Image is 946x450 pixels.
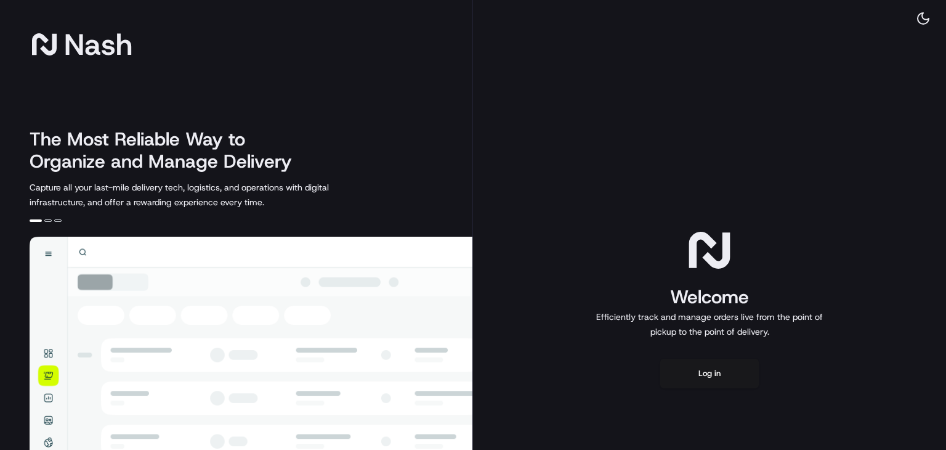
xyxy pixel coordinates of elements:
[30,128,305,173] h2: The Most Reliable Way to Organize and Manage Delivery
[591,309,828,339] p: Efficiently track and manage orders live from the point of pickup to the point of delivery.
[591,285,828,309] h1: Welcome
[30,180,384,210] p: Capture all your last-mile delivery tech, logistics, and operations with digital infrastructure, ...
[64,32,132,57] span: Nash
[660,359,759,388] button: Log in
